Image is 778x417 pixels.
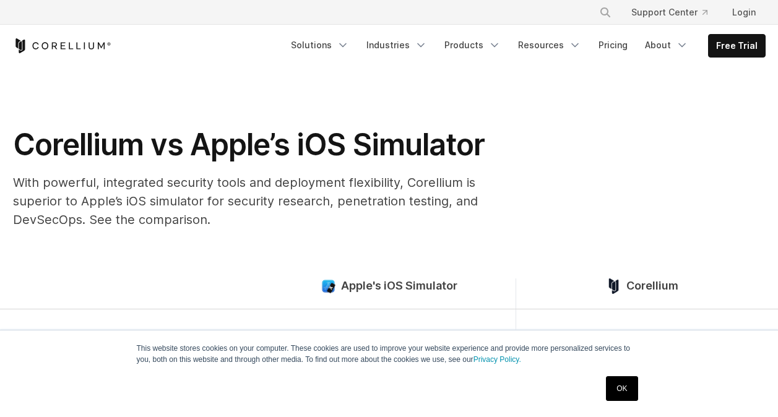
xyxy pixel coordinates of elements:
[626,279,678,293] span: Corellium
[437,34,508,56] a: Products
[722,1,766,24] a: Login
[638,34,696,56] a: About
[584,1,766,24] div: Navigation Menu
[13,38,111,53] a: Corellium Home
[606,376,638,401] a: OK
[473,355,521,364] a: Privacy Policy.
[594,1,616,24] button: Search
[341,279,457,293] span: Apple's iOS Simulator
[591,34,635,56] a: Pricing
[359,34,434,56] a: Industries
[13,126,508,163] h1: Corellium vs Apple’s iOS Simulator
[283,34,766,58] div: Navigation Menu
[709,35,765,57] a: Free Trial
[621,1,717,24] a: Support Center
[13,173,508,229] p: With powerful, integrated security tools and deployment flexibility, Corellium is superior to App...
[511,34,589,56] a: Resources
[321,278,336,294] img: compare_ios-simulator--large
[283,34,357,56] a: Solutions
[137,343,642,365] p: This website stores cookies on your computer. These cookies are used to improve your website expe...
